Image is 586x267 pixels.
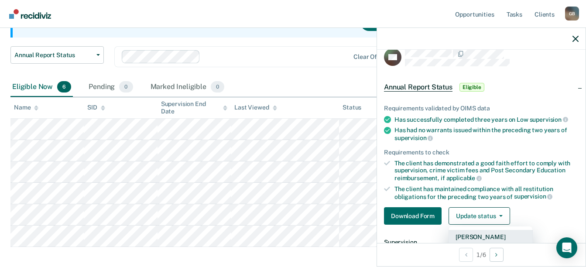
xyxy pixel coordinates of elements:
div: Requirements to check [384,149,579,156]
div: Has successfully completed three years on Low [394,116,579,123]
div: Has had no warrants issued within the preceding two years of [394,127,579,141]
span: supervision [394,134,433,141]
button: Previous Opportunity [459,248,473,262]
img: Recidiviz [9,9,51,19]
div: Name [14,104,38,111]
span: Annual Report Status [14,51,93,59]
button: Update status [449,207,510,225]
span: Eligible [459,83,484,92]
div: Open Intercom Messenger [556,237,577,258]
button: Profile dropdown button [565,7,579,21]
span: 6 [57,81,71,92]
div: Supervision End Date [161,100,227,115]
div: Last Viewed [234,104,277,111]
div: The client has demonstrated a good faith effort to comply with supervision, crime victim fees and... [394,160,579,182]
div: Pending [87,78,134,97]
div: 1 / 6 [377,243,586,266]
span: 0 [211,81,224,92]
div: SID [87,104,105,111]
div: Requirements validated by OIMS data [384,105,579,112]
div: G B [565,7,579,21]
div: Eligible Now [10,78,73,97]
button: Next Opportunity [490,248,504,262]
button: Download Form [384,207,442,225]
div: Annual Report StatusEligible [377,73,586,101]
button: [PERSON_NAME] [449,230,533,244]
div: Status [343,104,361,111]
span: 0 [119,81,133,92]
span: supervision [530,116,568,123]
span: Annual Report Status [384,83,452,92]
div: Marked Ineligible [149,78,226,97]
div: Clear officers [353,53,394,61]
span: applicable [446,175,482,181]
span: supervision [514,193,552,200]
dt: Supervision [384,239,579,246]
div: The client has maintained compliance with all restitution obligations for the preceding two years of [394,185,579,200]
a: Navigate to form link [384,207,445,225]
